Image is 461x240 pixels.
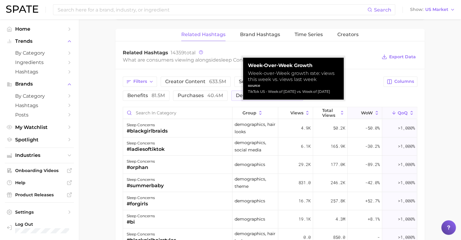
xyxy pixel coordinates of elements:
[365,179,380,186] span: -42.0%
[301,124,311,132] span: 4.9k
[5,67,74,76] a: Hashtags
[365,124,380,132] span: -50.0%
[123,56,377,64] div: What are consumers viewing alongside ?
[127,212,155,220] div: sleep concerns
[425,8,448,11] span: US Market
[15,81,64,87] span: Brands
[368,215,380,223] span: +8.1%
[15,39,64,44] span: Trends
[290,110,303,115] span: Views
[331,143,345,150] span: 165.9k
[232,107,279,119] button: group
[242,110,256,115] span: group
[299,161,311,168] span: 29.2k
[5,220,74,235] a: Log out. Currently logged in with e-mail chealey@golin.com.
[15,168,64,173] span: Onboarding Videos
[123,50,168,56] span: Related Hashtags
[209,79,226,84] span: 633.5m
[178,93,223,98] span: purchases
[409,6,456,14] button: ShowUS Market
[207,93,223,98] span: 40.4m
[171,50,195,56] span: total
[152,93,165,98] span: 81.5m
[5,178,74,187] a: Help
[15,209,64,215] span: Settings
[123,76,157,87] button: Filters
[123,137,417,156] button: sleep concerns#ladiesoftiktokdemographics, social media6.1k165.9k-30.2%>1,000%
[15,50,64,56] span: by Category
[123,107,232,119] input: Search in category
[5,123,74,132] a: My Watchlist
[398,143,415,149] span: >1,000%
[6,5,38,13] img: SPATE
[248,63,339,69] strong: Week-Over-Week Growth
[127,158,155,165] div: sleep concerns
[295,32,323,37] span: Time Series
[374,7,391,13] span: Search
[127,121,168,129] div: sleep concerns
[331,197,345,205] span: 257.8k
[331,161,345,168] span: 177.0k
[127,200,155,208] div: #forgirls
[235,161,265,168] span: demographics
[57,5,367,15] input: Search here for a brand, industry, or ingredient
[394,79,414,84] span: Columns
[5,79,74,89] button: Brands
[236,93,290,98] span: demographics
[235,175,276,190] span: demographics, theme
[398,180,415,185] span: >1,000%
[5,91,74,101] a: by Category
[15,103,64,108] span: Hashtags
[171,50,184,56] span: 14359
[313,107,348,119] button: Total Views
[365,161,380,168] span: -89.2%
[15,180,64,185] span: Help
[299,179,311,186] span: 831.0
[365,143,380,150] span: -30.2%
[5,190,74,199] a: Product Releases
[5,208,74,217] a: Settings
[398,110,408,115] span: QoQ
[127,194,155,201] div: sleep concerns
[15,112,64,118] span: Posts
[15,69,64,75] span: Hashtags
[15,137,64,143] span: Spotlight
[389,54,416,59] span: Export Data
[336,215,345,223] span: 4.3m
[322,108,338,118] span: Total Views
[123,192,417,210] button: sleep concerns#forgirlsdemographics16.7k257.8k+52.7%>1,000%
[382,107,417,119] button: QoQ
[248,83,260,88] strong: source
[5,110,74,120] a: Posts
[239,79,285,84] span: sentiment
[123,210,417,228] button: sleep concerns#bidemographics19.1k4.3m+8.1%>1,000%
[127,176,164,183] div: sleep concerns
[15,124,64,130] span: My Watchlist
[127,127,168,135] div: #blackgirlbraids
[235,139,276,154] span: demographics, social media
[398,198,415,204] span: >1,000%
[15,59,64,65] span: Ingredients
[278,107,313,119] button: Views
[15,192,64,198] span: Product Releases
[333,124,345,132] span: 50.2k
[348,107,382,119] button: WoW
[299,197,311,205] span: 16.7k
[398,161,415,167] span: >1,000%
[301,143,311,150] span: 6.1k
[5,135,74,144] a: Spotlight
[5,58,74,67] a: Ingredients
[235,121,276,135] span: demographics, hair looks
[5,37,74,46] button: Trends
[5,101,74,110] a: Hashtags
[398,234,415,240] span: >1,000%
[219,57,256,63] span: sleep concerns
[15,153,64,158] span: Industries
[181,32,225,37] span: Related Hashtags
[398,216,415,222] span: >1,000%
[15,26,64,32] span: Home
[165,79,226,84] span: creator content
[123,119,417,137] button: sleep concerns#blackgirlbraidsdemographics, hair looks4.9k50.2k-50.0%>1,000%
[365,197,380,205] span: +52.7%
[133,79,147,84] span: Filters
